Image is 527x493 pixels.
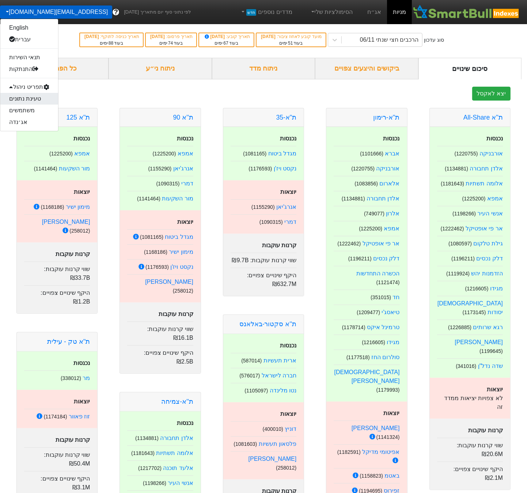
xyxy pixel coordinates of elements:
small: ( 1168186 ) [144,249,167,255]
small: ( 1105097 ) [244,388,268,394]
small: ( 1179993 ) [376,387,400,393]
div: היקף שינויים צפויים : [24,471,90,492]
a: דלק נכסים [477,255,503,261]
strong: נכנסות [177,420,193,426]
a: ארית תעשיות [263,357,296,364]
strong: נכנסות [280,342,296,349]
a: ת''א-צמיחה [161,398,193,405]
a: טרמינל איקס [367,324,399,330]
small: ( 587014 ) [241,358,262,364]
small: ( 1158823 ) [360,473,383,479]
small: ( 1216605 ) [362,339,385,345]
strong: יוצאות [280,189,296,195]
a: דמרי [284,219,296,225]
a: [PERSON_NAME] [455,339,503,345]
a: באטמ [385,473,400,479]
strong: נכנסות [73,360,90,366]
a: אלומה תשתיות [156,450,193,456]
a: ת"א-35 [276,114,297,121]
a: מור השקעות [59,165,90,172]
small: ( 1168186 ) [41,204,64,210]
strong: נכנסות [177,135,193,142]
a: אנרג'יאן [173,165,193,172]
div: תפריט ניהול [0,81,58,93]
small: ( 1174184 ) [44,414,67,419]
a: אלרון [386,210,400,217]
a: ת''א-רימון [373,114,400,121]
a: נקסט ויז'ן [274,165,297,172]
div: סוג עדכון [424,36,444,44]
small: ( 1083856 ) [355,181,378,187]
span: ₪33.7B [70,275,90,281]
small: ( 400010 ) [263,426,283,432]
strong: יוצאות [74,189,90,195]
div: ביקושים והיצעים צפויים [315,58,418,79]
a: מימון ישיר [66,204,90,210]
div: שווי קרנות עוקבות : [24,261,90,282]
a: אג׳נדה [0,116,58,128]
a: [PERSON_NAME] [42,219,90,225]
a: אמפא [178,150,193,157]
span: 51 [288,41,293,46]
a: הסימולציות שלי [307,5,356,19]
div: שווי קרנות עוקבות : [437,438,503,459]
small: ( 1226885 ) [448,324,471,330]
small: ( 1220755 ) [455,151,478,157]
a: נטו מלינדה [270,387,296,394]
a: מור השקעות [162,195,193,202]
small: ( 1225200 ) [49,151,73,157]
span: ? [114,7,118,17]
div: שווי קרנות עוקבות : [127,321,193,342]
span: 88 [109,41,113,46]
a: אלעד תוכנה [163,465,193,471]
small: ( 1090315 ) [259,219,283,225]
a: מגידו [490,285,503,291]
span: ₪20.6M [482,451,503,457]
a: עברית [0,34,58,45]
span: ₪632.7M [272,281,296,287]
small: ( 1222462 ) [337,241,361,246]
small: ( 1081165 ) [243,151,266,157]
div: ניתוח ני״ע [109,58,212,79]
a: ת''א 90 [173,114,193,121]
a: גילת טלקום [474,240,503,246]
span: חדש [246,9,256,16]
button: יצא לאקסל [472,87,511,101]
div: היקף שינויים צפויים : [24,285,90,306]
div: בעוד ימים [149,40,193,46]
small: ( 258012 ) [173,288,193,294]
strong: יוצאות [280,411,296,417]
div: סיכום שינויים [418,58,522,79]
small: ( 1176593 ) [145,264,169,270]
a: דוניץ [285,426,296,432]
small: ( 1196211 ) [348,256,372,261]
a: אורבניקה [376,165,400,172]
a: התנתקות [0,63,58,75]
small: ( 1119924 ) [446,271,470,276]
span: 74 [168,41,173,46]
small: ( 1225200 ) [462,196,486,202]
a: הזדמנות יהש [471,270,503,276]
a: ת''א סקטור-באלאנס [239,320,296,328]
strong: קרנות עוקבות [56,437,90,443]
a: [DEMOGRAPHIC_DATA][PERSON_NAME] [334,369,400,384]
small: ( 1090315 ) [156,181,180,187]
small: ( 1141464 ) [34,166,57,172]
a: אברא [385,150,400,157]
span: ₪2.5B [177,358,193,365]
strong: קרנות עוקבות [56,251,90,257]
span: לפי נתוני סוף יום מתאריך [DATE] [124,8,191,16]
a: אלדן תחבורה [470,165,503,172]
a: אמפא [487,195,503,202]
small: ( 258012 ) [69,228,90,234]
a: משתמשים [0,105,58,116]
small: ( 1101666 ) [360,151,383,157]
span: ₪16.1B [173,335,193,341]
strong: נכנסות [73,135,90,142]
a: סולרום החז [371,354,399,360]
strong: יוצאות [177,219,193,225]
strong: יוצאות [74,398,90,404]
strong: קרנות עוקבות [159,311,193,317]
small: ( 1141324 ) [376,434,400,440]
small: ( 338012 ) [61,375,81,381]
